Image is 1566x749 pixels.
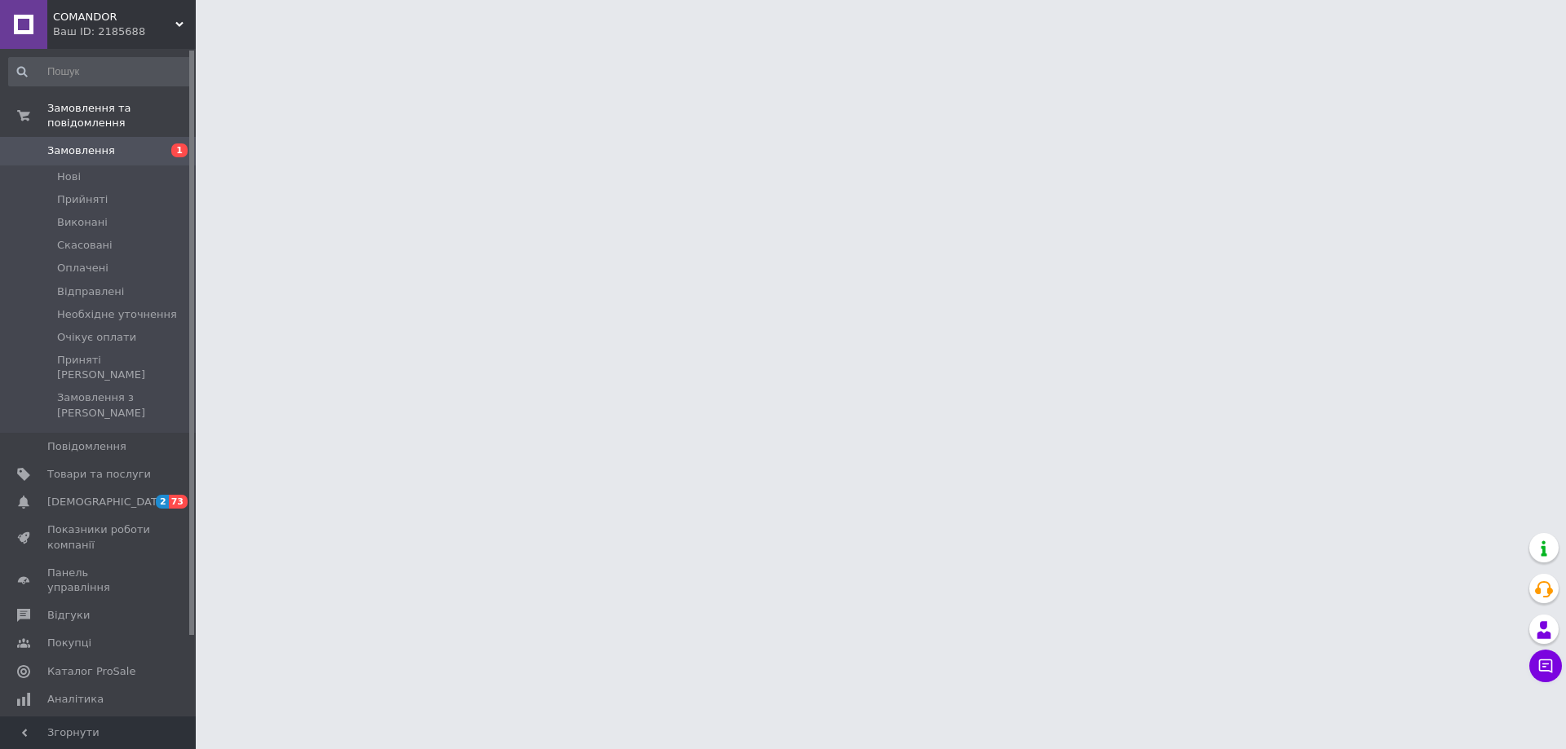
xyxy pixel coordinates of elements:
[47,101,196,130] span: Замовлення та повідомлення
[47,467,151,482] span: Товари та послуги
[171,143,188,157] span: 1
[47,522,151,552] span: Показники роботи компанії
[47,664,135,679] span: Каталог ProSale
[57,390,191,420] span: Замовлення з [PERSON_NAME]
[57,192,108,207] span: Прийняті
[57,170,81,184] span: Нові
[47,439,126,454] span: Повідомлення
[57,330,136,345] span: Очікує оплати
[1529,650,1562,682] button: Чат з покупцем
[47,143,115,158] span: Замовлення
[47,495,168,509] span: [DEMOGRAPHIC_DATA]
[169,495,188,509] span: 73
[57,238,113,253] span: Скасовані
[53,24,196,39] div: Ваш ID: 2185688
[53,10,175,24] span: COMANDOR
[47,692,104,707] span: Аналітика
[8,57,192,86] input: Пошук
[47,566,151,595] span: Панель управління
[156,495,169,509] span: 2
[57,261,108,275] span: Оплачені
[57,307,177,322] span: Необхідне уточнення
[57,215,108,230] span: Виконані
[47,636,91,650] span: Покупці
[57,284,124,299] span: Відправлені
[57,353,191,382] span: Приняті [PERSON_NAME]
[47,608,90,623] span: Відгуки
